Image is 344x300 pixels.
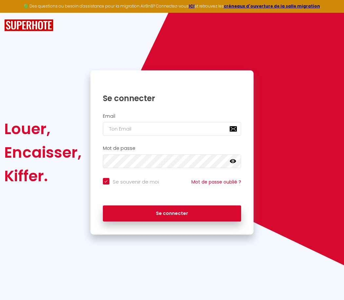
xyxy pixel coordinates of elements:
div: Encaisser, [4,141,82,164]
a: ICI [189,3,195,9]
a: Mot de passe oublié ? [191,179,241,185]
input: Ton Email [103,122,241,136]
h1: Se connecter [103,93,241,103]
h2: Mot de passe [103,146,241,151]
button: Se connecter [103,205,241,222]
img: SuperHote logo [4,19,53,31]
div: Kiffer. [4,164,82,188]
h2: Email [103,114,241,119]
a: créneaux d'ouverture de la salle migration [224,3,320,9]
div: Louer, [4,117,82,141]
